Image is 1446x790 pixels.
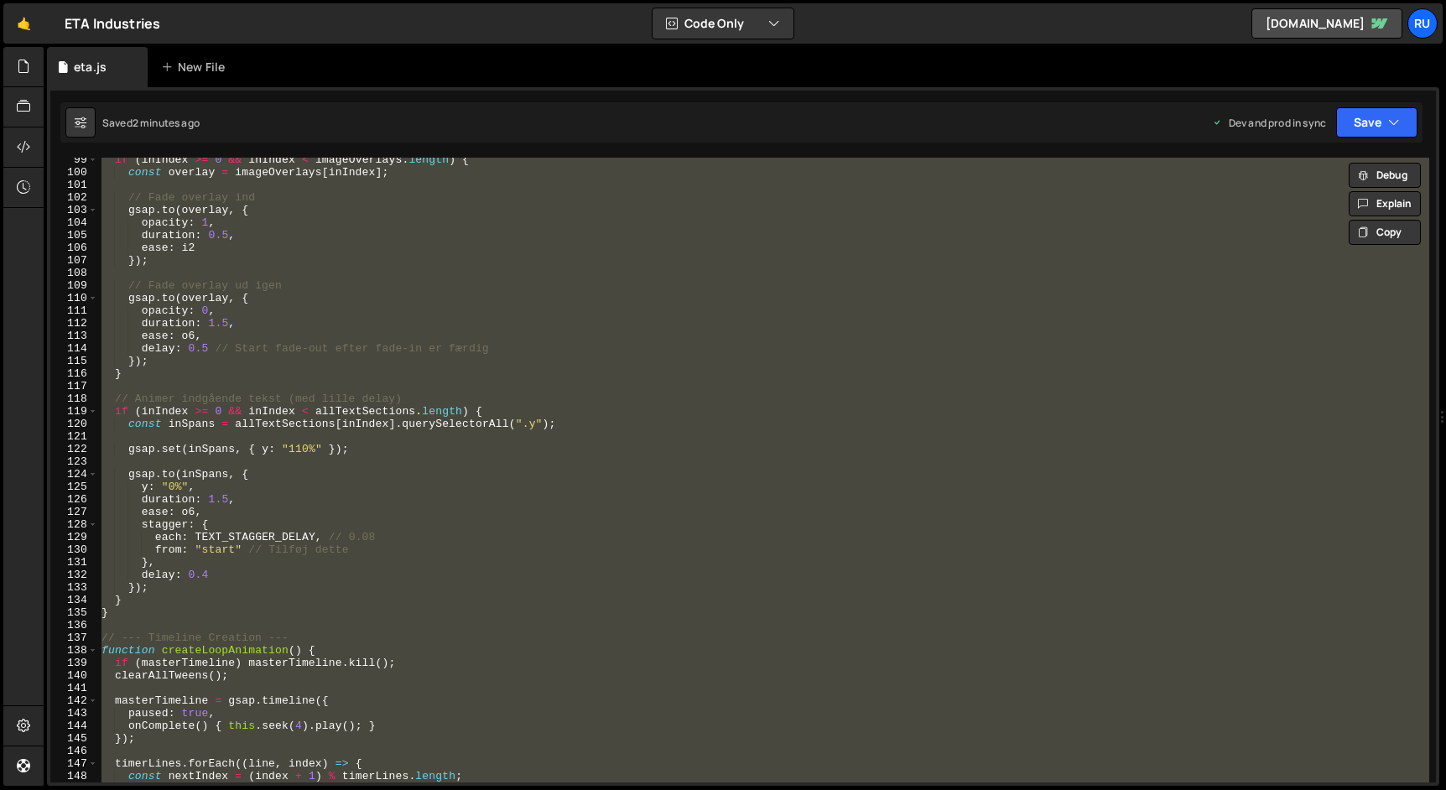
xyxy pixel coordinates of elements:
[653,8,793,39] button: Code Only
[50,518,98,531] div: 128
[50,380,98,392] div: 117
[50,204,98,216] div: 103
[50,644,98,657] div: 138
[1407,8,1438,39] a: Ru
[50,682,98,694] div: 141
[102,116,200,130] div: Saved
[50,455,98,468] div: 123
[50,418,98,430] div: 120
[50,179,98,191] div: 101
[50,216,98,229] div: 104
[50,745,98,757] div: 146
[1349,220,1421,245] button: Copy
[50,720,98,732] div: 144
[50,304,98,317] div: 111
[50,631,98,644] div: 137
[50,669,98,682] div: 140
[50,191,98,204] div: 102
[50,556,98,569] div: 131
[50,242,98,254] div: 106
[50,367,98,380] div: 116
[50,317,98,330] div: 112
[50,569,98,581] div: 132
[50,330,98,342] div: 113
[133,116,200,130] div: 2 minutes ago
[50,279,98,292] div: 109
[50,619,98,631] div: 136
[1336,107,1417,138] button: Save
[1251,8,1402,39] a: [DOMAIN_NAME]
[50,657,98,669] div: 139
[50,166,98,179] div: 100
[74,59,107,75] div: eta.js
[1349,163,1421,188] button: Debug
[1212,116,1326,130] div: Dev and prod in sync
[50,405,98,418] div: 119
[50,468,98,481] div: 124
[50,342,98,355] div: 114
[50,594,98,606] div: 134
[50,430,98,443] div: 121
[50,254,98,267] div: 107
[50,481,98,493] div: 125
[50,581,98,594] div: 133
[50,757,98,770] div: 147
[65,13,160,34] div: ETA Industries
[50,355,98,367] div: 115
[50,267,98,279] div: 108
[50,292,98,304] div: 110
[50,732,98,745] div: 145
[50,443,98,455] div: 122
[50,770,98,782] div: 148
[50,606,98,619] div: 135
[50,531,98,543] div: 129
[50,229,98,242] div: 105
[50,543,98,556] div: 130
[50,153,98,166] div: 99
[50,707,98,720] div: 143
[161,59,231,75] div: New File
[1349,191,1421,216] button: Explain
[50,506,98,518] div: 127
[3,3,44,44] a: 🤙
[50,493,98,506] div: 126
[50,392,98,405] div: 118
[50,694,98,707] div: 142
